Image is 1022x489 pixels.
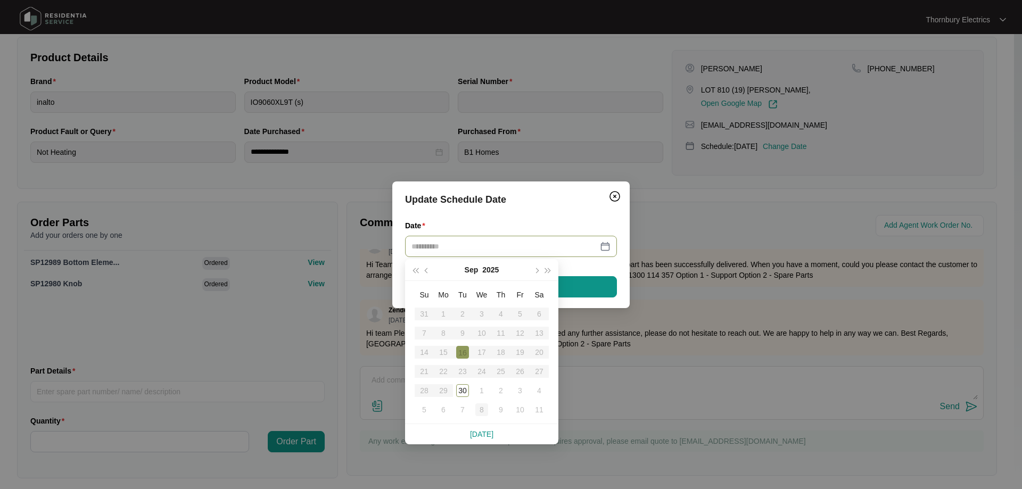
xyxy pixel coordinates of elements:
td: 2025-10-07 [453,400,472,419]
div: 4 [533,384,546,397]
td: 2025-10-04 [530,381,549,400]
div: 1 [475,384,488,397]
td: 2025-10-06 [434,400,453,419]
div: 6 [437,403,450,416]
div: 9 [494,403,507,416]
td: 2025-10-01 [472,381,491,400]
div: 7 [456,403,469,416]
td: 2025-09-30 [453,381,472,400]
a: [DATE] [470,430,493,438]
button: Close [606,188,623,205]
div: 3 [514,384,526,397]
div: 5 [418,403,431,416]
td: 2025-10-11 [530,400,549,419]
div: 11 [533,403,546,416]
div: 8 [475,403,488,416]
td: 2025-10-03 [510,381,530,400]
td: 2025-10-05 [415,400,434,419]
th: Th [491,285,510,304]
button: 2025 [482,259,499,280]
td: 2025-10-09 [491,400,510,419]
td: 2025-10-02 [491,381,510,400]
button: Sep [465,259,479,280]
td: 2025-10-10 [510,400,530,419]
th: Fr [510,285,530,304]
div: 10 [514,403,526,416]
input: Date [411,241,598,252]
div: 2 [494,384,507,397]
th: We [472,285,491,304]
div: Update Schedule Date [405,192,617,207]
div: 30 [456,384,469,397]
label: Date [405,220,430,231]
th: Su [415,285,434,304]
img: closeCircle [608,190,621,203]
th: Mo [434,285,453,304]
th: Tu [453,285,472,304]
td: 2025-10-08 [472,400,491,419]
th: Sa [530,285,549,304]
